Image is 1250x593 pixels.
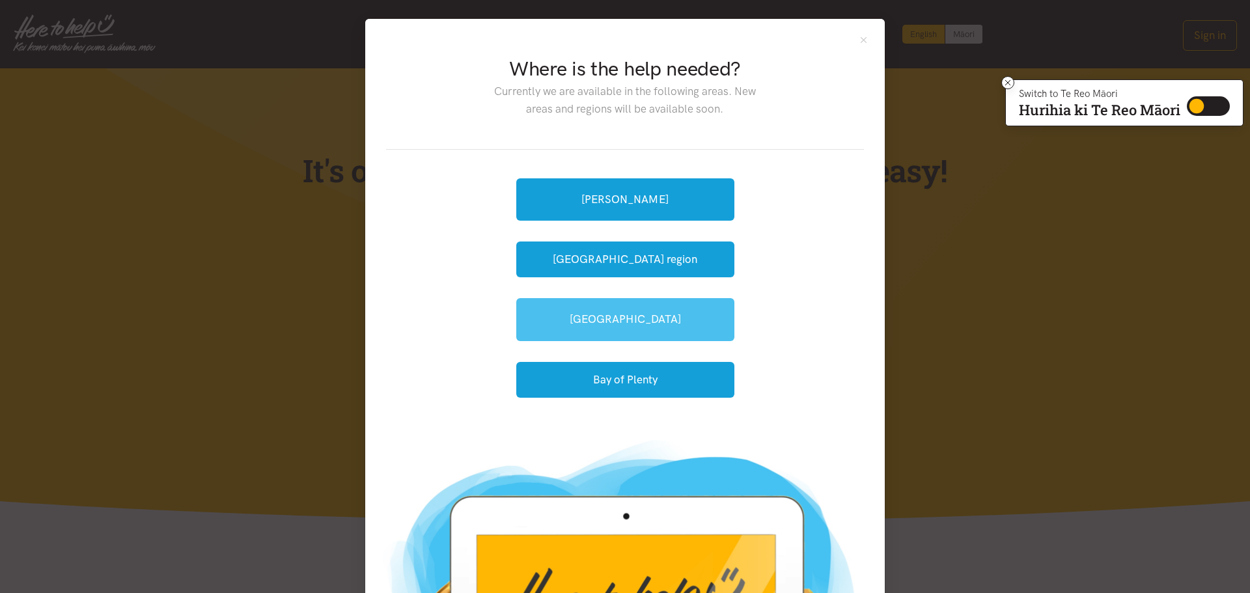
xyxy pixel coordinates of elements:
a: [GEOGRAPHIC_DATA] [516,298,734,340]
a: [PERSON_NAME] [516,178,734,221]
h2: Where is the help needed? [484,55,766,83]
p: Hurihia ki Te Reo Māori [1019,104,1180,116]
button: Close [858,34,869,46]
p: Currently we are available in the following areas. New areas and regions will be available soon. [484,83,766,118]
button: Bay of Plenty [516,362,734,398]
p: Switch to Te Reo Māori [1019,90,1180,98]
button: [GEOGRAPHIC_DATA] region [516,241,734,277]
